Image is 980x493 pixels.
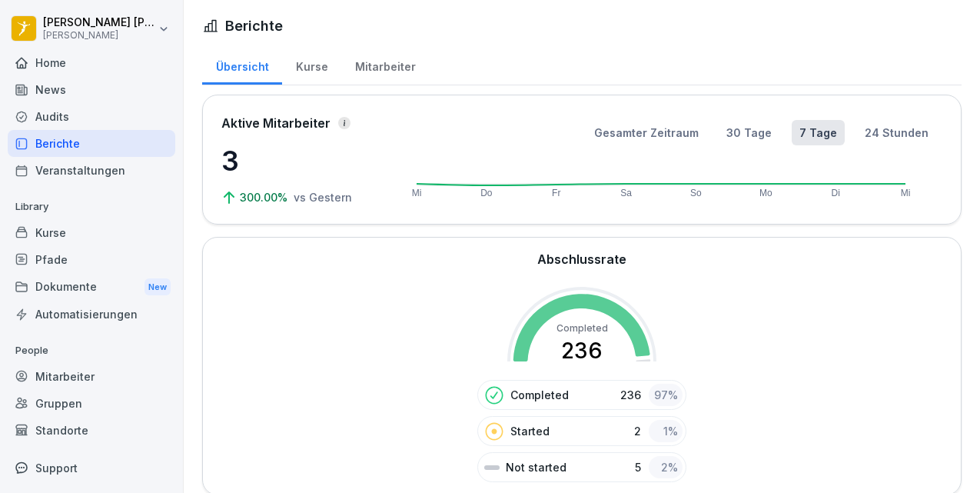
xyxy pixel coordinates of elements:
[8,157,175,184] a: Veranstaltungen
[510,387,569,403] p: Completed
[8,195,175,219] p: Library
[620,387,641,403] p: 236
[145,278,171,296] div: New
[202,45,282,85] a: Übersicht
[225,15,283,36] h1: Berichte
[8,417,175,444] a: Standorte
[294,189,352,205] p: vs Gestern
[510,423,550,439] p: Started
[8,76,175,103] a: News
[8,246,175,273] a: Pfade
[506,459,566,475] p: Not started
[649,420,683,442] div: 1 %
[8,273,175,301] a: DokumenteNew
[8,363,175,390] a: Mitarbeiter
[8,103,175,130] a: Audits
[221,140,375,182] p: 3
[719,120,779,145] button: 30 Tage
[412,188,422,198] text: Mi
[8,455,175,481] div: Support
[43,30,155,41] p: [PERSON_NAME]
[649,384,683,406] div: 97 %
[8,390,175,417] a: Gruppen
[690,188,702,198] text: So
[634,423,641,439] p: 2
[635,459,641,475] p: 5
[901,188,911,198] text: Mi
[221,114,331,132] p: Aktive Mitarbeiter
[480,188,493,198] text: Do
[8,301,175,328] a: Automatisierungen
[620,188,632,198] text: Sa
[8,219,175,246] a: Kurse
[832,188,840,198] text: Di
[282,45,341,85] a: Kurse
[792,120,845,145] button: 7 Tage
[552,188,560,198] text: Fr
[240,189,291,205] p: 300.00%
[537,250,626,268] h2: Abschlussrate
[43,16,155,29] p: [PERSON_NAME] [PERSON_NAME]
[586,120,706,145] button: Gesamter Zeitraum
[8,338,175,363] p: People
[857,120,936,145] button: 24 Stunden
[8,273,175,301] div: Dokumente
[759,188,772,198] text: Mo
[341,45,429,85] a: Mitarbeiter
[8,130,175,157] a: Berichte
[649,456,683,478] div: 2 %
[8,49,175,76] a: Home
